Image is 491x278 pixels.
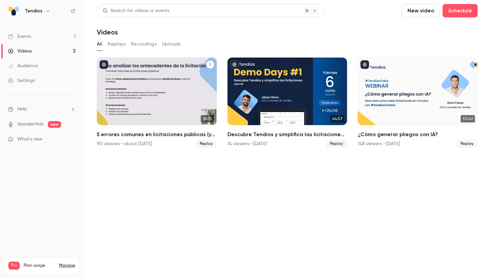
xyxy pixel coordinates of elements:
div: 148 viewers • [DATE] [358,141,400,147]
h6: Tendios [25,8,42,14]
h1: Videos [97,28,118,36]
button: published [360,60,369,69]
span: 44:57 [330,115,344,122]
span: Help [17,106,27,113]
a: 50:42¿Cómo generar pliegos con IA?148 viewers • [DATE]Replay [358,58,478,148]
button: Uploads [162,39,181,50]
button: Recordings [131,39,157,50]
button: Schedule [443,4,478,17]
span: 50:42 [461,115,475,122]
ul: Videos [97,58,478,148]
div: Audience [8,63,38,69]
li: Descubre Tendios y simplifica las licitaciones con IA [227,58,347,148]
div: 14 viewers • [DATE] [227,141,267,147]
h2: 5 errores comunes en licitaciones públicas (y cómo evitarlos) [97,130,217,138]
a: 36:355 errores comunes en licitaciones públicas (y cómo evitarlos)90 viewers • about [DATE]Replay [97,58,217,148]
span: Replay [196,140,217,148]
h2: ¿Cómo generar pliegos con IA? [358,130,478,138]
a: SpeakerHub [17,121,44,128]
span: 36:35 [201,115,214,122]
h2: Descubre Tendios y simplifica las licitaciones con IA [227,130,347,138]
span: Replay [457,140,478,148]
button: Replays [108,39,126,50]
div: Search for videos or events [103,7,169,14]
img: Tendios [8,6,19,16]
li: ¿Cómo generar pliegos con IA? [358,58,478,148]
button: published [230,60,239,69]
button: All [97,39,102,50]
div: Settings [8,77,35,84]
div: Videos [8,48,32,55]
button: New video [402,4,440,17]
div: 90 viewers • about [DATE] [97,141,152,147]
a: 44:57Descubre Tendios y simplifica las licitaciones con IA14 viewers • [DATE]Replay [227,58,347,148]
li: help-dropdown-opener [8,106,75,113]
a: Manage [59,263,75,268]
span: new [48,121,61,128]
div: Events [8,33,31,40]
span: Pro [8,262,20,270]
span: Replay [326,140,347,148]
span: Plan usage [24,263,55,268]
button: published [100,60,108,69]
section: Videos [97,4,478,274]
span: What's new [17,136,42,143]
li: 5 errores comunes en licitaciones públicas (y cómo evitarlos) [97,58,217,148]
